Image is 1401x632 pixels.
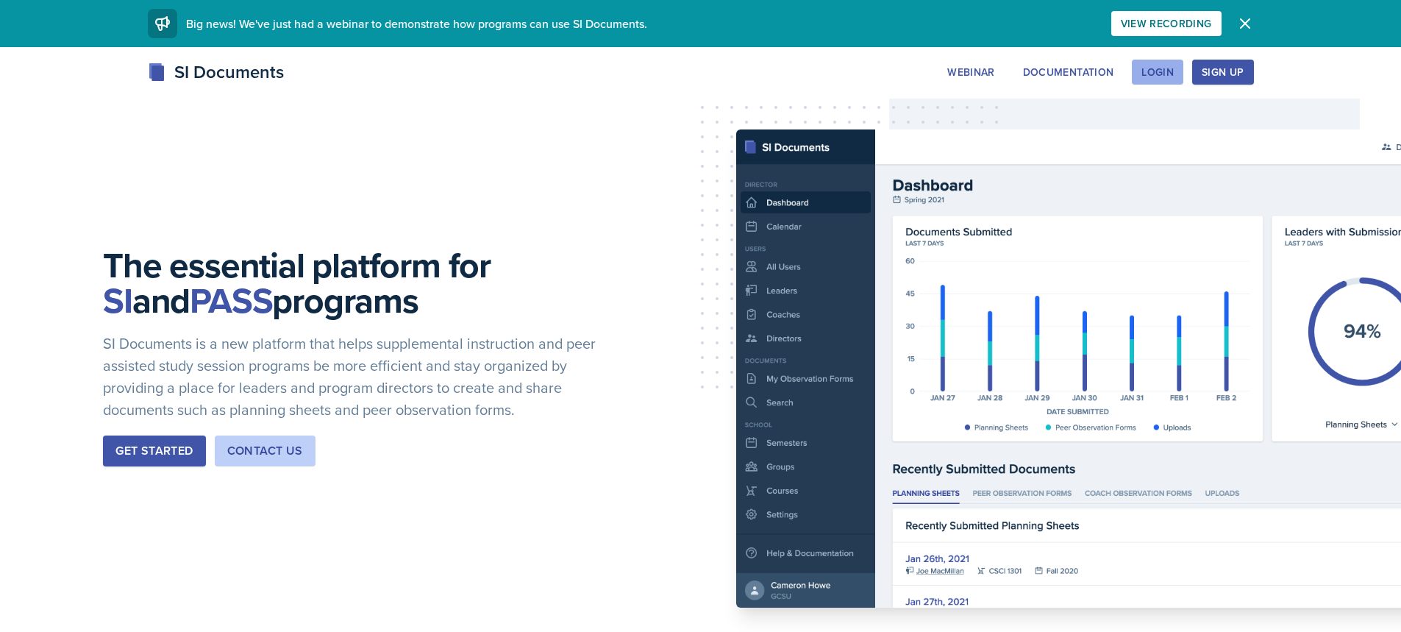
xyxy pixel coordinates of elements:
[1141,66,1174,78] div: Login
[1013,60,1124,85] button: Documentation
[186,15,647,32] span: Big news! We've just had a webinar to demonstrate how programs can use SI Documents.
[148,59,284,85] div: SI Documents
[947,66,994,78] div: Webinar
[103,436,205,466] button: Get Started
[1132,60,1183,85] button: Login
[215,436,316,466] button: Contact Us
[1192,60,1253,85] button: Sign Up
[1111,11,1222,36] button: View Recording
[938,60,1004,85] button: Webinar
[115,442,193,460] div: Get Started
[1202,66,1244,78] div: Sign Up
[1121,18,1212,29] div: View Recording
[227,442,303,460] div: Contact Us
[1023,66,1114,78] div: Documentation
